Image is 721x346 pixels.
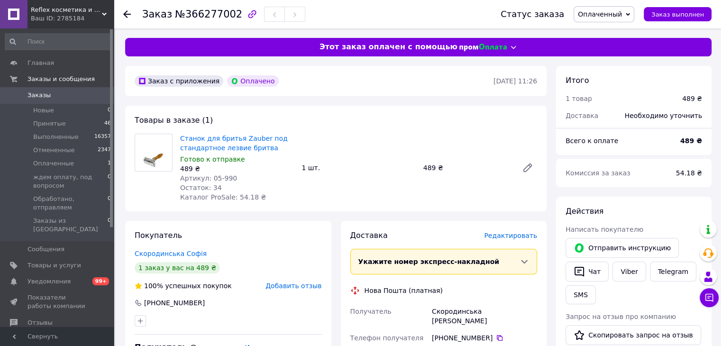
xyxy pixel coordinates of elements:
b: 489 ₴ [680,137,702,145]
input: Поиск [5,33,112,50]
span: Заказы [27,91,51,100]
span: ждем оплату, под вопросом [33,173,108,190]
span: 46 [104,119,111,128]
span: Действия [566,207,603,216]
span: Обработано, отправляем [33,195,108,212]
span: Оплаченные [33,159,74,168]
div: Необходимо уточнить [619,105,708,126]
span: Добавить отзыв [265,282,321,290]
div: Нова Пошта (платная) [362,286,445,295]
span: Покупатель [135,231,182,240]
span: Комиссия за заказ [566,169,630,177]
span: Получатель [350,308,392,315]
div: Вернуться назад [123,9,131,19]
span: Показатели работы компании [27,293,88,310]
span: Товары в заказе (1) [135,116,213,125]
div: 489 ₴ [420,161,514,174]
span: 54.18 ₴ [676,169,702,177]
span: Заказ выполнен [651,11,704,18]
span: Новые [33,106,54,115]
span: 99+ [92,277,109,285]
span: Запрос на отзыв про компанию [566,313,676,320]
span: 1 товар [566,95,592,102]
span: Выполненные [33,133,79,141]
div: Ваш ID: 2785184 [31,14,114,23]
span: Сообщения [27,245,64,254]
span: Главная [27,59,54,67]
span: Заказ [142,9,172,20]
span: Редактировать [484,232,537,239]
a: Скородинська Софія [135,250,207,257]
span: Заказы из [GEOGRAPHIC_DATA] [33,217,108,234]
span: Телефон получателя [350,334,424,342]
div: [PHONE_NUMBER] [432,333,537,343]
span: 2347 [98,146,111,155]
button: Заказ выполнен [644,7,712,21]
span: Отмененные [33,146,74,155]
div: Оплачено [227,75,278,87]
span: Доставка [566,112,598,119]
span: Отзывы [27,319,53,327]
time: [DATE] 11:26 [493,77,537,85]
span: №366277002 [175,9,242,20]
button: Скопировать запрос на отзыв [566,325,701,345]
a: Станок для бритья Zauber под стандартное лезвие бритва [180,135,288,152]
div: 489 ₴ [682,94,702,103]
div: 1 заказ у вас на 489 ₴ [135,262,220,273]
div: 489 ₴ [180,164,294,173]
div: Скородинська [PERSON_NAME] [430,303,539,329]
a: Редактировать [518,158,537,177]
span: 0 [108,173,111,190]
img: Станок для бритья Zauber под стандартное лезвие бритва [140,134,167,171]
span: 0 [108,217,111,234]
span: Написать покупателю [566,226,643,233]
span: 1 [108,159,111,168]
span: Уведомления [27,277,71,286]
a: Viber [612,262,646,282]
div: Заказ с приложения [135,75,223,87]
span: Артикул: 05-990 [180,174,237,182]
div: [PHONE_NUMBER] [143,298,206,308]
span: Доставка [350,231,388,240]
span: 0 [108,106,111,115]
span: Reflex косметика и парфюмерия [31,6,102,14]
span: Принятые [33,119,66,128]
span: Оплаченный [578,10,622,18]
span: Товары и услуги [27,261,81,270]
button: SMS [566,285,596,304]
span: Всего к оплате [566,137,618,145]
div: успешных покупок [135,281,232,291]
span: Этот заказ оплачен с помощью [319,42,457,53]
span: Заказы и сообщения [27,75,95,83]
button: Чат с покупателем [700,288,719,307]
span: Итого [566,76,589,85]
div: Статус заказа [501,9,564,19]
button: Отправить инструкцию [566,238,679,258]
a: Telegram [650,262,696,282]
button: Чат [566,262,609,282]
span: Готово к отправке [180,155,245,163]
span: 100% [144,282,163,290]
span: 16357 [94,133,111,141]
span: Остаток: 34 [180,184,222,191]
span: Укажите номер экспресс-накладной [358,258,500,265]
span: Каталог ProSale: 54.18 ₴ [180,193,266,201]
div: 1 шт. [298,161,419,174]
span: 0 [108,195,111,212]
